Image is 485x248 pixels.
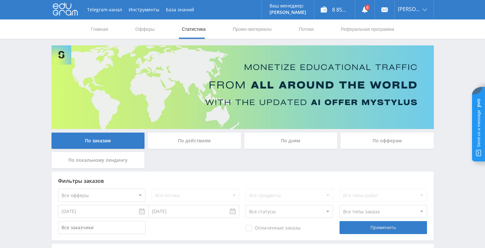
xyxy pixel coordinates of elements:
[58,178,427,184] div: Фильтры заказов
[232,19,272,39] a: Промо-материалы
[52,45,434,129] img: Banner
[270,3,306,8] p: Ваш менеджер:
[270,10,306,15] p: [PERSON_NAME]
[244,133,338,149] div: По дням
[58,221,145,234] input: Все заказчики
[90,19,109,39] a: Главная
[340,19,395,39] a: Реферальная программа
[148,133,241,149] div: По действиям
[340,221,427,234] div: Применить
[341,133,434,149] div: По офферам
[246,225,301,231] span: Оплаченные заказы
[52,152,145,168] div: По локальному лендингу
[52,133,145,149] div: По заказам
[298,19,314,39] a: Потоки
[135,19,156,39] a: Офферы
[398,6,421,12] span: [PERSON_NAME]
[181,19,206,39] a: Статистика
